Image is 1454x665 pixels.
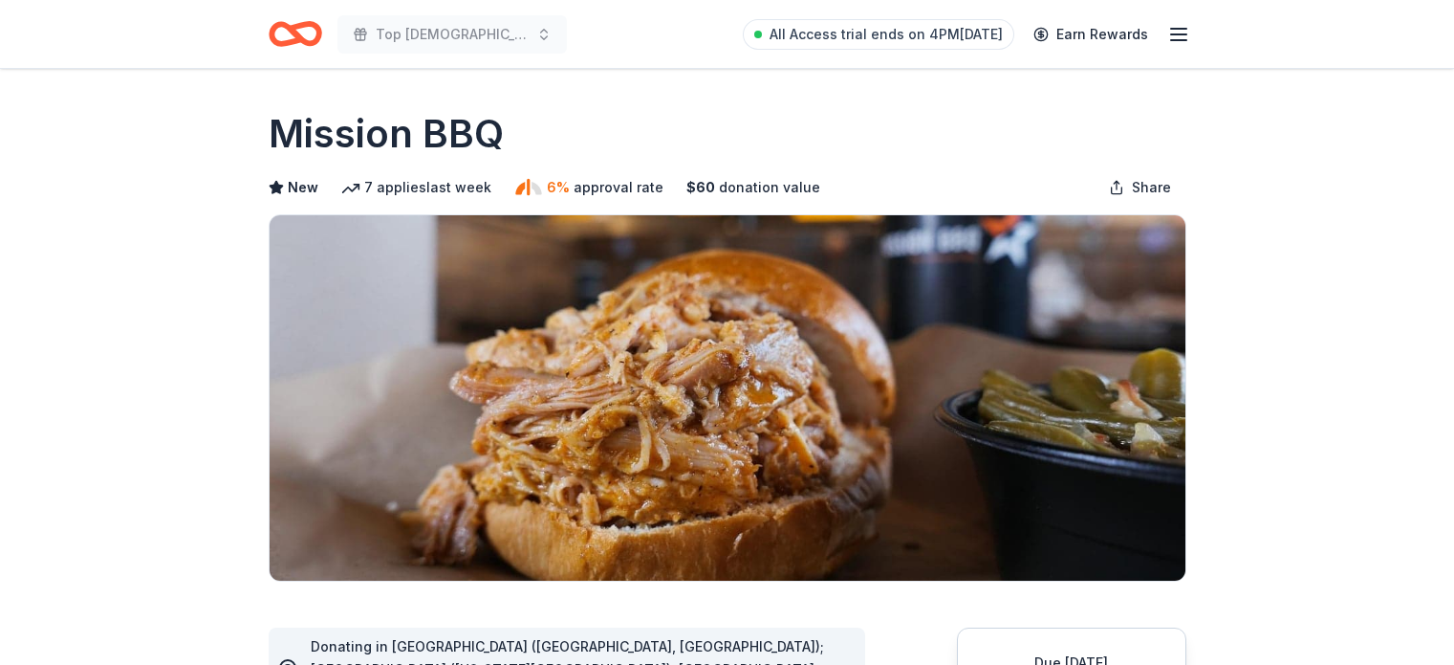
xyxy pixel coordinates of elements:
[337,15,567,54] button: Top [DEMOGRAPHIC_DATA] of Distinction Conference
[1022,17,1160,52] a: Earn Rewards
[1132,176,1171,199] span: Share
[270,215,1185,581] img: Image for Mission BBQ
[269,11,322,56] a: Home
[743,19,1014,50] a: All Access trial ends on 4PM[DATE]
[547,176,570,199] span: 6%
[574,176,663,199] span: approval rate
[719,176,820,199] span: donation value
[288,176,318,199] span: New
[376,23,529,46] span: Top [DEMOGRAPHIC_DATA] of Distinction Conference
[1094,168,1186,207] button: Share
[341,176,491,199] div: 7 applies last week
[686,176,715,199] span: $ 60
[770,23,1003,46] span: All Access trial ends on 4PM[DATE]
[269,107,504,161] h1: Mission BBQ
